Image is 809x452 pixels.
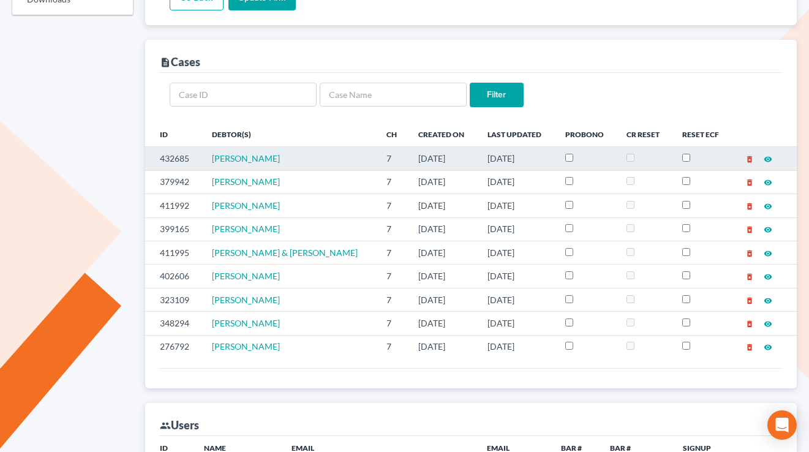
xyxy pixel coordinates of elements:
th: Ch [377,122,408,146]
th: CR Reset [617,122,672,146]
td: 276792 [145,335,202,358]
td: 7 [377,147,408,170]
td: 432685 [145,147,202,170]
td: [DATE] [478,265,555,288]
input: Filter [470,83,524,107]
input: Case Name [320,83,467,107]
a: delete_forever [745,224,754,234]
td: [DATE] [408,335,478,358]
a: visibility [764,224,772,234]
a: visibility [764,295,772,305]
i: delete_forever [745,343,754,352]
a: [PERSON_NAME] [212,341,280,352]
i: visibility [764,343,772,352]
i: group [160,420,171,431]
i: delete_forever [745,202,754,211]
a: visibility [764,318,772,328]
td: [DATE] [478,335,555,358]
a: delete_forever [745,247,754,258]
a: delete_forever [745,153,754,164]
a: delete_forever [745,176,754,187]
a: delete_forever [745,271,754,281]
a: visibility [764,247,772,258]
i: description [160,57,171,68]
input: Case ID [170,83,317,107]
a: visibility [764,341,772,352]
i: visibility [764,249,772,258]
a: delete_forever [745,200,754,211]
td: 7 [377,170,408,194]
a: delete_forever [745,318,754,328]
td: 323109 [145,288,202,311]
td: 7 [377,312,408,335]
i: visibility [764,225,772,234]
td: [DATE] [478,194,555,217]
td: [DATE] [408,194,478,217]
td: [DATE] [408,217,478,241]
div: Cases [160,55,200,69]
td: 7 [377,265,408,288]
td: [DATE] [478,288,555,311]
i: delete_forever [745,249,754,258]
td: [DATE] [408,147,478,170]
i: delete_forever [745,225,754,234]
a: [PERSON_NAME] [212,271,280,281]
th: Debtor(s) [202,122,377,146]
td: 7 [377,217,408,241]
a: delete_forever [745,341,754,352]
td: [DATE] [478,241,555,264]
i: visibility [764,155,772,164]
i: delete_forever [745,273,754,281]
td: 7 [377,241,408,264]
div: Open Intercom Messenger [767,410,797,440]
a: visibility [764,271,772,281]
a: [PERSON_NAME] & [PERSON_NAME] [212,247,358,258]
a: [PERSON_NAME] [212,176,280,187]
td: 411992 [145,194,202,217]
td: [DATE] [478,147,555,170]
td: [DATE] [408,265,478,288]
i: delete_forever [745,178,754,187]
a: delete_forever [745,295,754,305]
a: [PERSON_NAME] [212,295,280,305]
th: Last Updated [478,122,555,146]
a: visibility [764,176,772,187]
td: [DATE] [478,170,555,194]
td: [DATE] [408,312,478,335]
i: visibility [764,296,772,305]
td: [DATE] [478,217,555,241]
th: ID [145,122,202,146]
td: [DATE] [408,241,478,264]
th: Reset ECF [672,122,732,146]
i: visibility [764,273,772,281]
a: visibility [764,153,772,164]
a: visibility [764,200,772,211]
th: ProBono [555,122,617,146]
i: delete_forever [745,155,754,164]
td: 348294 [145,312,202,335]
i: delete_forever [745,320,754,328]
td: 411995 [145,241,202,264]
i: visibility [764,320,772,328]
a: [PERSON_NAME] [212,224,280,234]
td: 379942 [145,170,202,194]
td: [DATE] [408,288,478,311]
td: [DATE] [408,170,478,194]
th: Created On [408,122,478,146]
a: [PERSON_NAME] [212,153,280,164]
td: 7 [377,335,408,358]
a: [PERSON_NAME] [212,318,280,328]
i: visibility [764,178,772,187]
i: visibility [764,202,772,211]
i: delete_forever [745,296,754,305]
td: 402606 [145,265,202,288]
a: [PERSON_NAME] [212,200,280,211]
